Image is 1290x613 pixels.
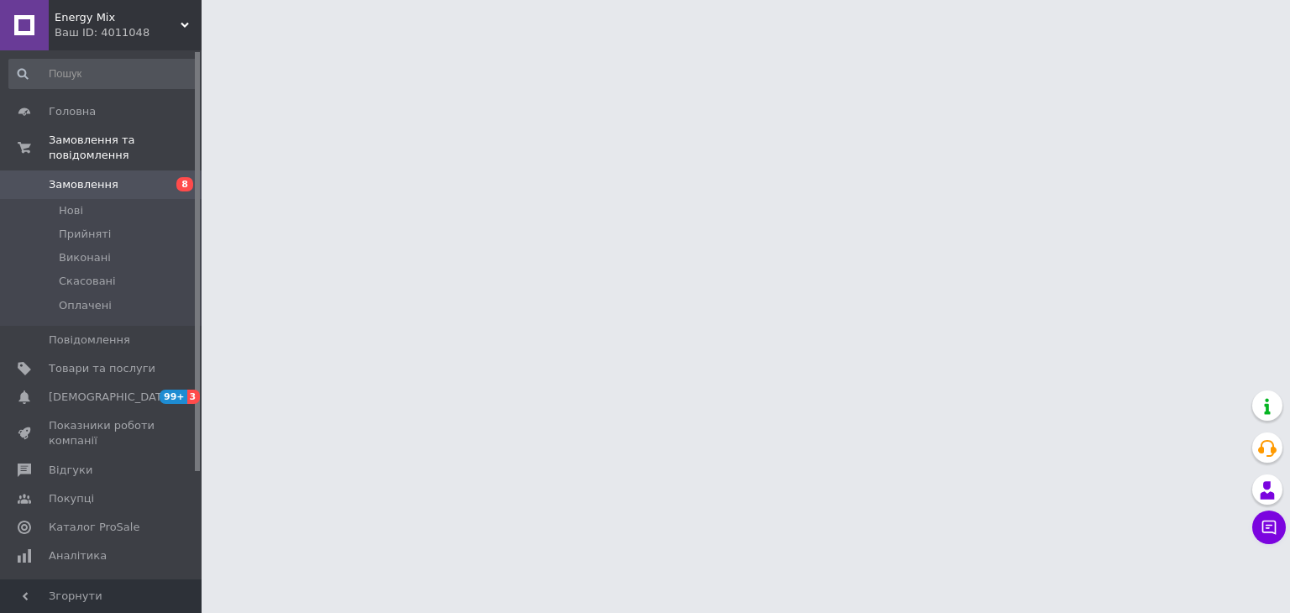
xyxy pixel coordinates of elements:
span: Energy Mix [55,10,181,25]
input: Пошук [8,59,198,89]
span: Відгуки [49,463,92,478]
span: Замовлення [49,177,118,192]
span: Управління сайтом [49,577,155,607]
span: 8 [176,177,193,191]
span: Товари та послуги [49,361,155,376]
span: Нові [59,203,83,218]
span: Замовлення та повідомлення [49,133,202,163]
span: Показники роботи компанії [49,418,155,448]
span: Прийняті [59,227,111,242]
span: Каталог ProSale [49,520,139,535]
div: Ваш ID: 4011048 [55,25,202,40]
span: Скасовані [59,274,116,289]
span: 3 [187,390,201,404]
span: Повідомлення [49,333,130,348]
button: Чат з покупцем [1252,511,1286,544]
span: 99+ [160,390,187,404]
span: [DEMOGRAPHIC_DATA] [49,390,173,405]
span: Оплачені [59,298,112,313]
span: Покупці [49,491,94,506]
span: Аналітика [49,548,107,563]
span: Головна [49,104,96,119]
span: Виконані [59,250,111,265]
